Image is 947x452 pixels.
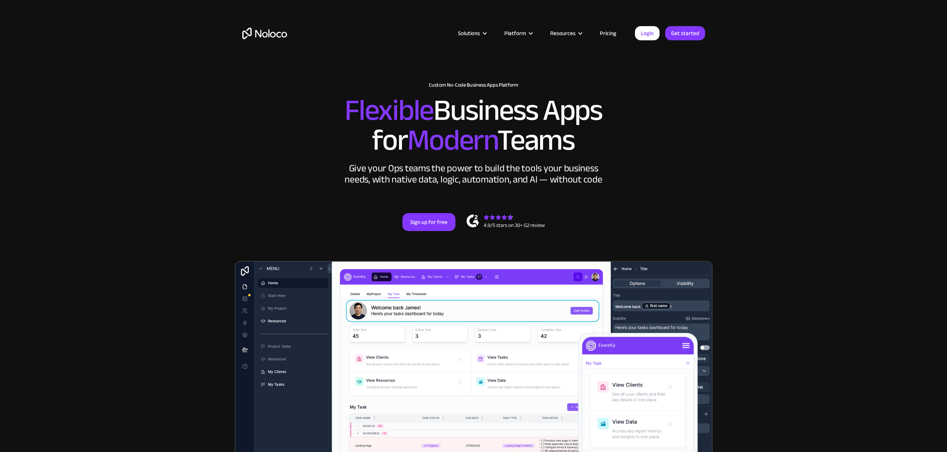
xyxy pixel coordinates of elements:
div: Resources [541,28,591,38]
a: Login [635,26,660,40]
a: home [242,28,287,39]
div: Platform [504,28,526,38]
div: Resources [550,28,576,38]
h2: Business Apps for Teams [242,96,705,155]
div: Solutions [458,28,480,38]
a: Get started [665,26,705,40]
span: Modern [407,112,497,168]
div: Platform [495,28,541,38]
a: Pricing [591,28,626,38]
a: Sign up for free [402,213,455,231]
span: Flexible [345,82,433,138]
h1: Custom No-Code Business Apps Platform [242,82,705,88]
div: Give your Ops teams the power to build the tools your business needs, with native data, logic, au... [343,163,604,185]
div: Solutions [449,28,495,38]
